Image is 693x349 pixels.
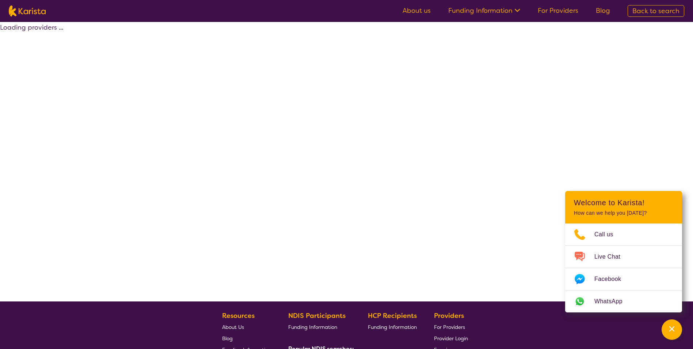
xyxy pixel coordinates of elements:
[574,198,673,207] h2: Welcome to Karista!
[222,321,271,333] a: About Us
[222,335,233,342] span: Blog
[538,6,578,15] a: For Providers
[594,296,631,307] span: WhatsApp
[594,229,622,240] span: Call us
[403,6,431,15] a: About us
[222,324,244,330] span: About Us
[448,6,520,15] a: Funding Information
[288,324,337,330] span: Funding Information
[594,251,629,262] span: Live Chat
[434,335,468,342] span: Provider Login
[662,319,682,340] button: Channel Menu
[628,5,684,17] a: Back to search
[434,324,465,330] span: For Providers
[596,6,610,15] a: Blog
[434,311,464,320] b: Providers
[368,324,417,330] span: Funding Information
[565,224,682,312] ul: Choose channel
[434,333,468,344] a: Provider Login
[288,311,346,320] b: NDIS Participants
[368,311,417,320] b: HCP Recipients
[222,311,255,320] b: Resources
[9,5,46,16] img: Karista logo
[368,321,417,333] a: Funding Information
[434,321,468,333] a: For Providers
[565,191,682,312] div: Channel Menu
[632,7,679,15] span: Back to search
[565,290,682,312] a: Web link opens in a new tab.
[288,321,351,333] a: Funding Information
[222,333,271,344] a: Blog
[574,210,673,216] p: How can we help you [DATE]?
[594,274,630,285] span: Facebook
